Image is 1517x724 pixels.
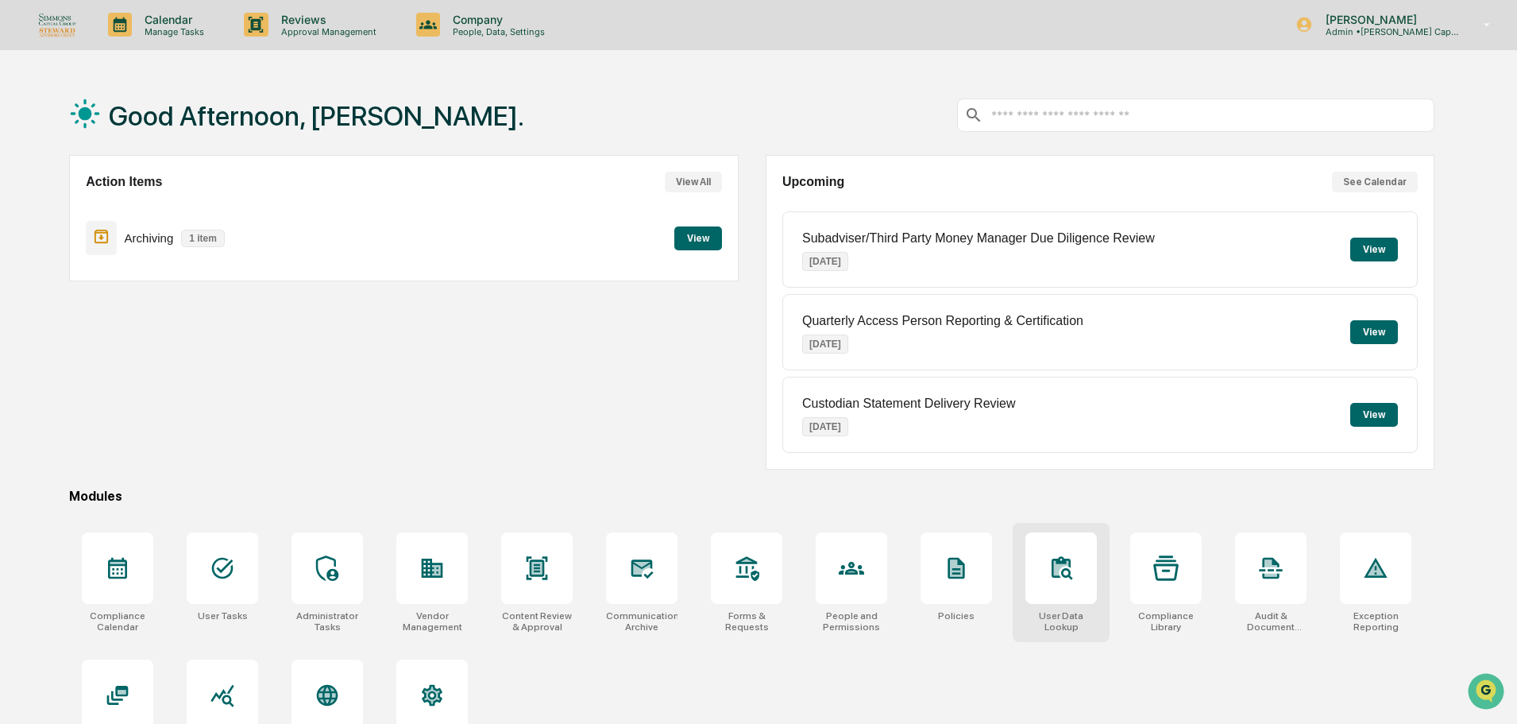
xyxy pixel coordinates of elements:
a: Powered byPylon [112,269,192,281]
p: 1 item [181,230,225,247]
p: Archiving [125,231,174,245]
h2: Action Items [86,175,162,189]
p: Calendar [132,13,212,26]
div: Policies [938,610,975,621]
div: User Data Lookup [1025,610,1097,633]
button: View [1350,238,1398,261]
p: [DATE] [802,417,848,436]
button: Start new chat [270,126,289,145]
div: Modules [69,489,1434,504]
span: Attestations [131,200,197,216]
div: Forms & Requests [711,610,782,633]
p: Custodian Statement Delivery Review [802,397,1016,411]
p: Reviews [268,13,384,26]
h2: Upcoming [782,175,844,189]
button: See Calendar [1332,172,1418,192]
p: [DATE] [802,252,848,271]
a: 🔎Data Lookup [10,224,106,253]
button: View [674,226,722,250]
div: We're available if you need us! [54,137,201,150]
button: View [1350,403,1398,427]
iframe: Open customer support [1466,672,1509,714]
div: Compliance Library [1130,610,1202,633]
p: Subadviser/Third Party Money Manager Due Diligence Review [802,231,1155,246]
div: People and Permissions [816,610,887,633]
span: Data Lookup [32,230,100,246]
div: 🔎 [16,232,29,245]
p: Manage Tasks [132,26,212,37]
p: Quarterly Access Person Reporting & Certification [802,314,1083,328]
div: Communications Archive [606,610,677,633]
div: Administrator Tasks [291,610,363,633]
div: 🗄️ [115,202,128,215]
div: Exception Reporting [1340,610,1411,633]
span: Pylon [158,269,192,281]
img: logo [38,12,76,37]
p: Admin • [PERSON_NAME] Capital / [PERSON_NAME] Advisors [1313,26,1461,37]
p: How can we help? [16,33,289,59]
p: Approval Management [268,26,384,37]
a: View [674,230,722,245]
a: 🖐️Preclearance [10,194,109,223]
span: Preclearance [32,200,102,216]
p: People, Data, Settings [440,26,553,37]
button: View All [665,172,722,192]
div: Vendor Management [396,610,468,633]
p: [DATE] [802,335,848,354]
button: View [1350,320,1398,344]
p: [PERSON_NAME] [1313,13,1461,26]
div: Content Review & Approval [501,610,573,633]
img: 1746055101610-c473b297-6a78-478c-a979-82029cc54cd1 [16,122,44,150]
div: 🖐️ [16,202,29,215]
div: Compliance Calendar [82,610,153,633]
div: Audit & Document Logs [1235,610,1307,633]
h1: Good Afternoon, [PERSON_NAME]. [109,100,524,132]
div: User Tasks [198,610,248,621]
p: Company [440,13,553,26]
div: Start new chat [54,122,261,137]
a: 🗄️Attestations [109,194,203,223]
